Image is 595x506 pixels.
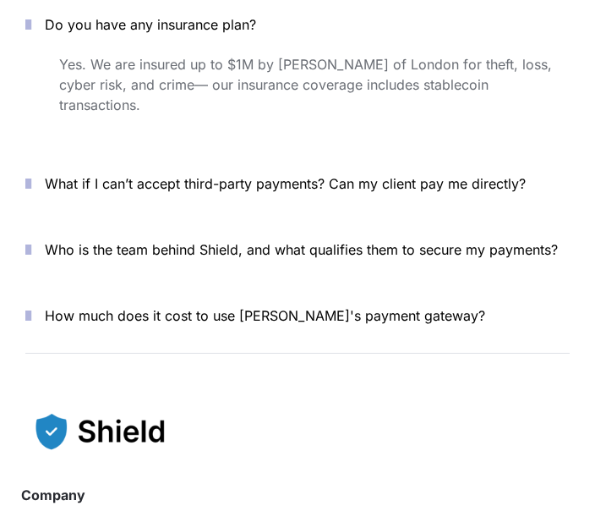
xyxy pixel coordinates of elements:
[45,307,485,324] span: How much does it cost to use [PERSON_NAME]'s payment gateway?
[45,241,558,258] span: Who is the team behind Shield, and what qualifies them to secure my payments?
[45,175,526,192] span: What if I can’t accept third-party payments? Can my client pay me directly?
[21,487,85,503] strong: Company
[59,56,556,113] span: Yes. We are insured up to $1M by [PERSON_NAME] of London for theft, loss, cyber risk, and crime— ...
[45,16,256,33] span: Do you have any insurance plan?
